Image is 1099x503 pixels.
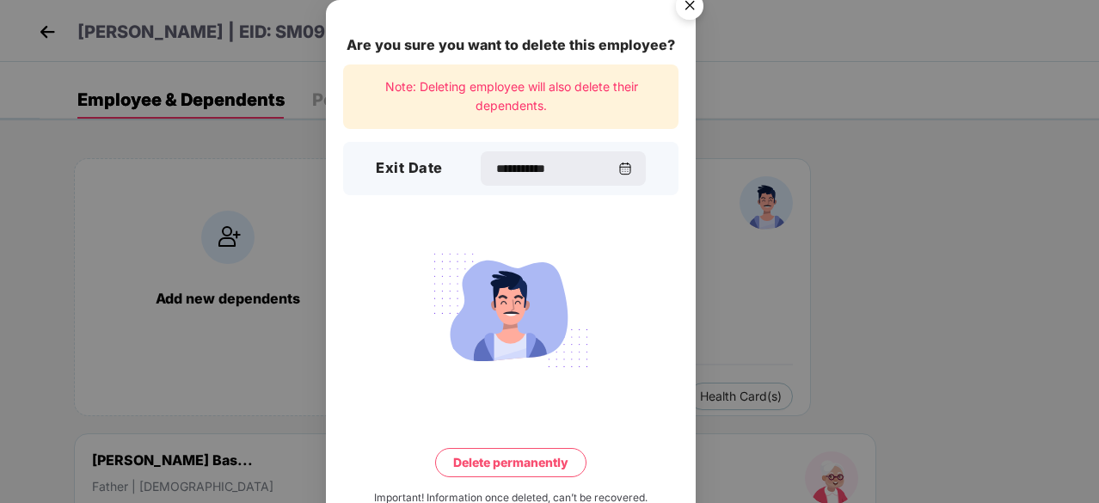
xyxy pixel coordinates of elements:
[343,34,678,56] div: Are you sure you want to delete this employee?
[343,64,678,129] div: Note: Deleting employee will also delete their dependents.
[376,157,443,180] h3: Exit Date
[435,448,586,477] button: Delete permanently
[618,162,632,175] img: svg+xml;base64,PHN2ZyBpZD0iQ2FsZW5kYXItMzJ4MzIiIHhtbG5zPSJodHRwOi8vd3d3LnczLm9yZy8yMDAwL3N2ZyIgd2...
[414,243,607,377] img: svg+xml;base64,PHN2ZyB4bWxucz0iaHR0cDovL3d3dy53My5vcmcvMjAwMC9zdmciIHdpZHRoPSIyMjQiIGhlaWdodD0iMT...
